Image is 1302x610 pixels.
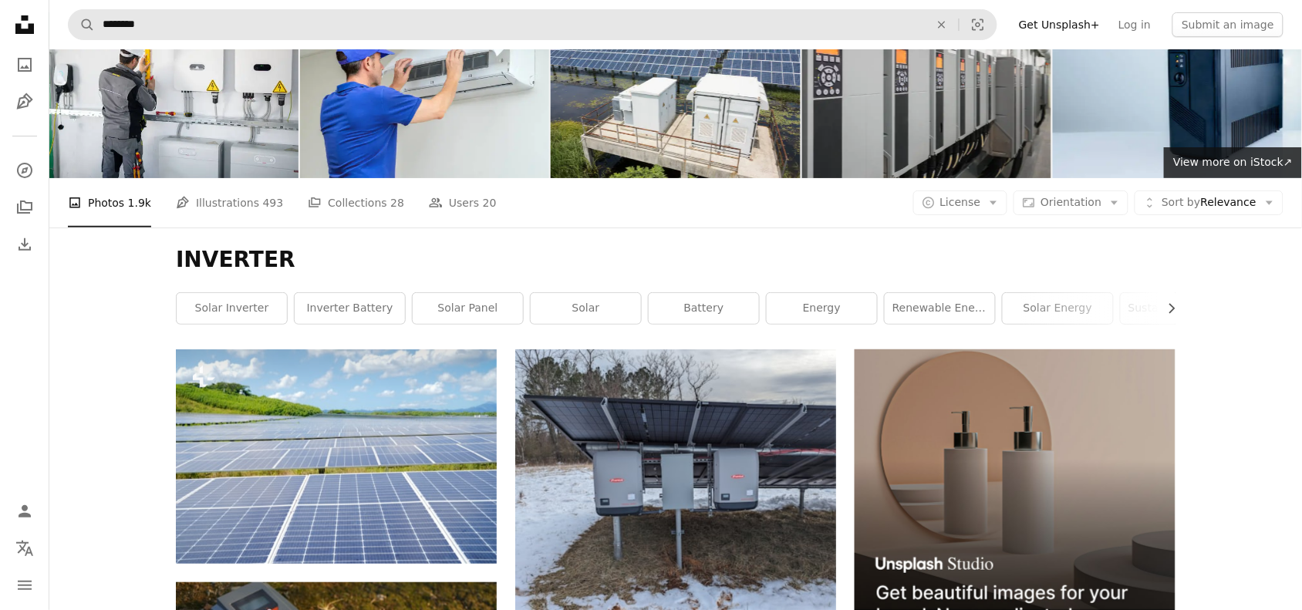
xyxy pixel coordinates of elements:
[9,570,40,601] button: Menu
[9,533,40,564] button: Language
[263,194,284,211] span: 493
[483,194,497,211] span: 20
[913,190,1008,215] button: License
[885,293,995,324] a: renewable energy
[1003,293,1113,324] a: solar energy
[1162,196,1200,208] span: Sort by
[1135,190,1283,215] button: Sort byRelevance
[9,192,40,223] a: Collections
[767,293,877,324] a: energy
[551,12,800,178] img: solar photovoltaic and transformer box
[1014,190,1128,215] button: Orientation
[1121,293,1231,324] a: sustainable energy
[1158,293,1176,324] button: scroll list to the right
[1041,196,1101,208] span: Orientation
[49,12,299,178] img: Electrician installing solar panel system, wiring inverter and electric box
[940,196,981,208] span: License
[1164,147,1302,178] a: View more on iStock↗
[1173,156,1293,168] span: View more on iStock ↗
[176,449,497,463] a: a large amount of solar panels in a field
[413,293,523,324] a: solar panel
[9,229,40,260] a: Download History
[1109,12,1160,37] a: Log in
[9,496,40,527] a: Log in / Sign up
[69,10,95,39] button: Search Unsplash
[176,246,1176,274] h1: INVERTER
[300,12,549,178] img: Hvac technician performing air conditioner maintenance inspection.
[531,293,641,324] a: solar
[9,155,40,186] a: Explore
[68,9,997,40] form: Find visuals sitewide
[1162,195,1256,211] span: Relevance
[429,178,497,227] a: Users 20
[177,293,287,324] a: solar inverter
[9,9,40,43] a: Home — Unsplash
[802,12,1051,178] img: Frequency converters
[9,49,40,80] a: Photos
[1010,12,1109,37] a: Get Unsplash+
[1172,12,1283,37] button: Submit an image
[295,293,405,324] a: inverter battery
[176,349,497,563] img: a large amount of solar panels in a field
[1053,12,1302,178] img: Uninterruptible power supply on white background. Backup Power UPS with battery. UPS with stabili...
[176,178,283,227] a: Illustrations 493
[960,10,997,39] button: Visual search
[9,86,40,117] a: Illustrations
[649,293,759,324] a: battery
[925,10,959,39] button: Clear
[515,473,836,487] a: a solar panel attached to a pole in the snow
[390,194,404,211] span: 28
[308,178,404,227] a: Collections 28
